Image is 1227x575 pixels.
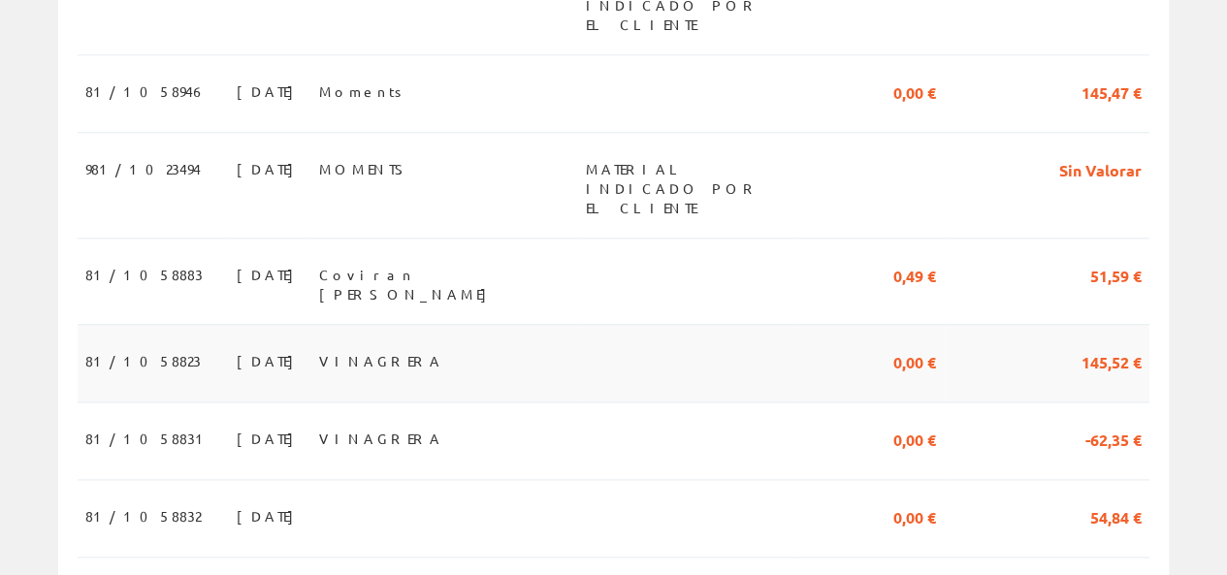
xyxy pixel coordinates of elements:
[1090,499,1142,532] span: 54,84 €
[85,152,201,185] span: 981/1023494
[893,422,936,455] span: 0,00 €
[237,152,304,185] span: [DATE]
[1082,344,1142,377] span: 145,52 €
[1082,75,1142,108] span: 145,47 €
[319,344,443,377] span: VINAGRERA
[319,152,412,185] span: MOMENTS
[85,75,207,108] span: 81/1058946
[85,258,203,291] span: 81/1058883
[85,422,211,455] span: 81/1058831
[893,75,936,108] span: 0,00 €
[893,344,936,377] span: 0,00 €
[319,422,443,455] span: VINAGRERA
[237,258,304,291] span: [DATE]
[237,422,304,455] span: [DATE]
[1059,152,1142,185] span: Sin Valorar
[585,152,791,185] span: MATERIAL INDICADO POR EL CLIENTE
[237,75,304,108] span: [DATE]
[893,499,936,532] span: 0,00 €
[85,344,201,377] span: 81/1058823
[319,258,569,291] span: Coviran [PERSON_NAME]
[893,258,936,291] span: 0,49 €
[319,75,408,108] span: Moments
[1085,422,1142,455] span: -62,35 €
[1090,258,1142,291] span: 51,59 €
[85,499,201,532] span: 81/1058832
[237,499,304,532] span: [DATE]
[237,344,304,377] span: [DATE]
